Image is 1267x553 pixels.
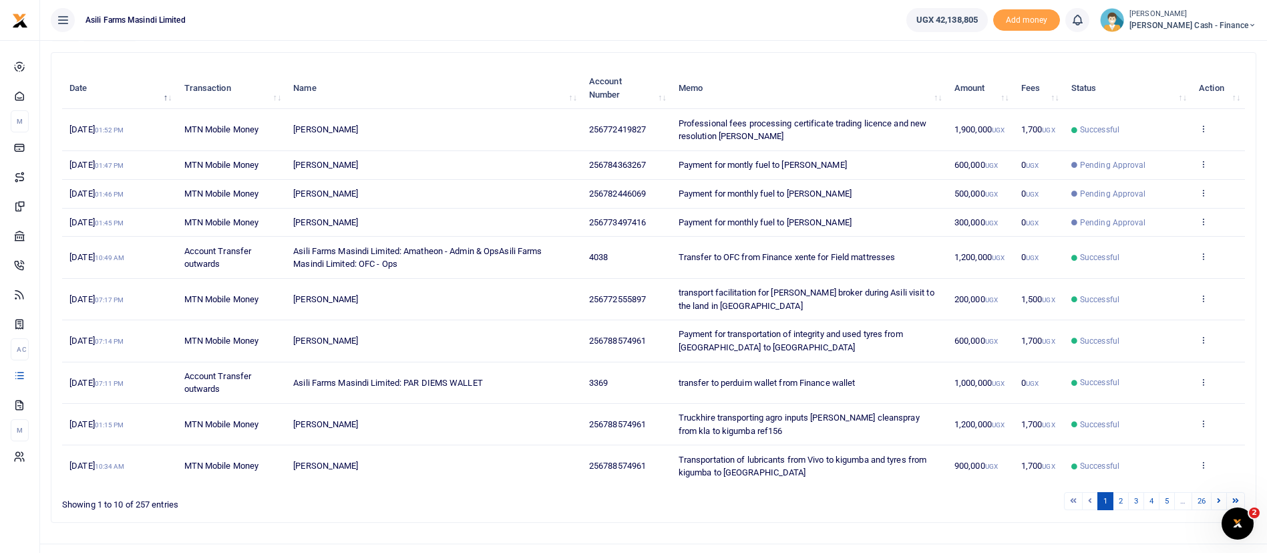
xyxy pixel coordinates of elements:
[589,217,646,227] span: 256773497416
[95,219,124,227] small: 01:45 PM
[293,189,358,199] span: [PERSON_NAME]
[992,421,1005,429] small: UGX
[95,126,124,134] small: 01:52 PM
[293,124,358,134] span: [PERSON_NAME]
[69,160,124,170] span: [DATE]
[62,68,176,109] th: Date: activate to sort column descending
[184,246,252,269] span: Account Transfer outwards
[184,124,259,134] span: MTN Mobile Money
[985,338,998,345] small: UGX
[95,162,124,169] small: 01:47 PM
[184,189,259,199] span: MTN Mobile Money
[985,296,998,304] small: UGX
[1014,68,1064,109] th: Fees: activate to sort column ascending
[1192,68,1245,109] th: Action: activate to sort column ascending
[69,189,124,199] span: [DATE]
[1080,376,1119,389] span: Successful
[184,294,259,304] span: MTN Mobile Money
[1042,126,1055,134] small: UGX
[69,419,124,429] span: [DATE]
[1129,19,1256,31] span: [PERSON_NAME] Cash - Finance
[95,421,124,429] small: 01:15 PM
[1128,492,1144,510] a: 3
[184,217,259,227] span: MTN Mobile Money
[954,189,998,199] span: 500,000
[589,378,608,388] span: 3369
[589,252,608,262] span: 4038
[1080,335,1119,347] span: Successful
[69,124,124,134] span: [DATE]
[62,491,550,512] div: Showing 1 to 10 of 257 entries
[293,294,358,304] span: [PERSON_NAME]
[992,380,1005,387] small: UGX
[1026,380,1039,387] small: UGX
[293,461,358,471] span: [PERSON_NAME]
[95,296,124,304] small: 07:17 PM
[95,463,125,470] small: 10:34 AM
[992,254,1005,261] small: UGX
[1249,508,1260,518] span: 2
[95,191,124,198] small: 01:46 PM
[679,378,856,388] span: transfer to perduim wallet from Finance wallet
[589,419,646,429] span: 256788574961
[1021,217,1039,227] span: 0
[589,189,646,199] span: 256782446069
[679,329,903,352] span: Payment for transportation of integrity and used tyres from [GEOGRAPHIC_DATA] to [GEOGRAPHIC_DATA]
[293,419,358,429] span: [PERSON_NAME]
[679,217,852,227] span: Payment for monthly fuel to [PERSON_NAME]
[11,419,29,441] li: M
[985,219,998,227] small: UGX
[176,68,286,109] th: Transaction: activate to sort column ascending
[1021,294,1055,304] span: 1,500
[993,9,1060,31] li: Toup your wallet
[1129,9,1256,20] small: [PERSON_NAME]
[95,380,124,387] small: 07:11 PM
[1021,124,1055,134] span: 1,700
[80,14,191,26] span: Asili Farms Masindi Limited
[1042,338,1055,345] small: UGX
[69,336,124,346] span: [DATE]
[589,160,646,170] span: 256784363267
[1222,508,1254,540] iframe: Intercom live chat
[1159,492,1175,510] a: 5
[1100,8,1256,32] a: profile-user [PERSON_NAME] [PERSON_NAME] Cash - Finance
[954,294,998,304] span: 200,000
[69,378,124,388] span: [DATE]
[1026,162,1039,169] small: UGX
[1021,378,1039,388] span: 0
[954,217,998,227] span: 300,000
[1026,219,1039,227] small: UGX
[1097,492,1113,510] a: 1
[731,538,745,552] button: Close
[69,294,124,304] span: [DATE]
[1021,189,1039,199] span: 0
[993,14,1060,24] a: Add money
[69,461,124,471] span: [DATE]
[679,160,847,170] span: Payment for montly fuel to [PERSON_NAME]
[293,160,358,170] span: [PERSON_NAME]
[184,371,252,395] span: Account Transfer outwards
[679,118,926,142] span: Professional fees processing certificate trading licence and new resolution [PERSON_NAME]
[901,8,993,32] li: Wallet ballance
[985,162,998,169] small: UGX
[69,252,124,262] span: [DATE]
[992,126,1005,134] small: UGX
[1021,461,1055,471] span: 1,700
[286,68,582,109] th: Name: activate to sort column ascending
[679,455,926,478] span: Transportation of lubricants from Vivo to kigumba and tyres from kigumba to [GEOGRAPHIC_DATA]
[589,124,646,134] span: 256772419827
[184,160,259,170] span: MTN Mobile Money
[954,419,1005,429] span: 1,200,000
[589,336,646,346] span: 256788574961
[582,68,671,109] th: Account Number: activate to sort column ascending
[1021,252,1039,262] span: 0
[1080,217,1146,229] span: Pending Approval
[679,413,920,436] span: Truckhire transporting agro inputs [PERSON_NAME] cleanspray from kla to kigumba ref156
[1042,463,1055,470] small: UGX
[1080,460,1119,472] span: Successful
[954,461,998,471] span: 900,000
[1080,294,1119,306] span: Successful
[95,254,125,261] small: 10:49 AM
[1021,336,1055,346] span: 1,700
[589,294,646,304] span: 256772555897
